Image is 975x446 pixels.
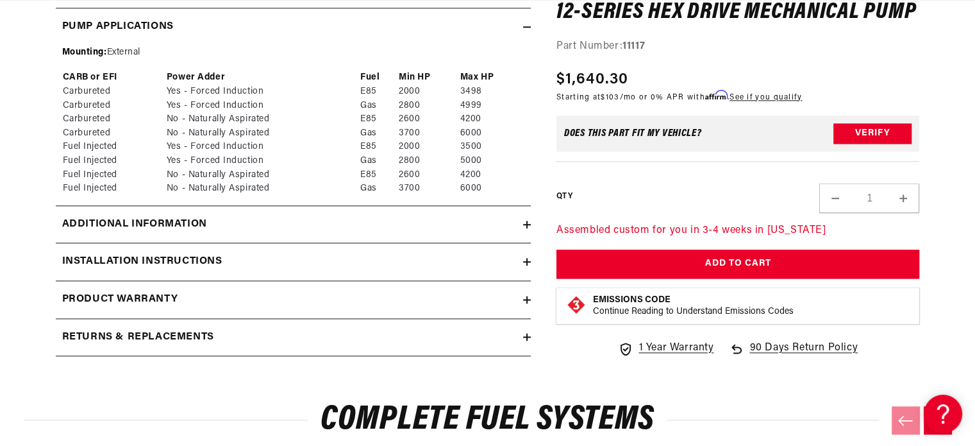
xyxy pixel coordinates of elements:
td: Fuel Injected [62,182,166,196]
td: E85 [360,140,398,154]
td: Gas [360,99,398,113]
td: Fuel Injected [62,154,166,168]
td: No - Naturally Aspirated [166,112,360,126]
td: Yes - Forced Induction [166,85,360,99]
span: $1,640.30 [556,68,629,91]
h2: Complete Fuel Systems [24,405,952,435]
h2: Installation Instructions [62,253,222,270]
td: Fuel Injected [62,140,166,154]
button: Emissions CodeContinue Reading to Understand Emissions Codes [593,295,794,318]
span: $103 [601,94,619,101]
a: 90 Days Return Policy [729,340,858,370]
h2: Additional information [62,216,207,233]
td: Yes - Forced Induction [166,99,360,113]
td: Gas [360,126,398,141]
td: 4999 [460,99,524,113]
th: Fuel [360,71,398,85]
td: 2800 [398,99,460,113]
span: 1 Year Warranty [638,340,713,357]
span: Affirm [705,90,728,100]
td: 2800 [398,154,460,168]
td: Carbureted [62,99,166,113]
label: QTY [556,191,572,202]
th: CARB or EFI [62,71,166,85]
strong: 11117 [622,41,645,51]
span: 90 Days Return Policy [749,340,858,370]
summary: Returns & replacements [56,319,531,356]
p: Starting at /mo or 0% APR with . [556,91,803,103]
td: E85 [360,168,398,182]
td: Gas [360,182,398,196]
span: Mounting: [62,47,107,57]
strong: Emissions Code [593,295,671,305]
td: No - Naturally Aspirated [166,168,360,182]
th: Max HP [460,71,524,85]
td: 2000 [398,140,460,154]
td: E85 [360,85,398,99]
td: Carbureted [62,85,166,99]
summary: Installation Instructions [56,243,531,280]
h2: Product warranty [62,291,178,308]
td: 3700 [398,182,460,196]
button: Add to Cart [556,250,920,279]
td: 4200 [460,112,524,126]
summary: Product warranty [56,281,531,318]
th: Power Adder [166,71,360,85]
button: Verify [833,123,912,144]
td: No - Naturally Aspirated [166,182,360,196]
th: Min HP [398,71,460,85]
h2: Pump Applications [62,19,174,35]
div: Does This part fit My vehicle? [564,128,702,139]
td: No - Naturally Aspirated [166,126,360,141]
td: Carbureted [62,126,166,141]
td: 2000 [398,85,460,99]
h2: Returns & replacements [62,329,214,346]
img: Emissions code [566,295,587,315]
td: 4200 [460,168,524,182]
summary: Pump Applications [56,8,531,46]
button: Previous slide [892,406,920,434]
td: 3498 [460,85,524,99]
td: E85 [360,112,398,126]
td: 6000 [460,126,524,141]
td: Gas [360,154,398,168]
p: Assembled custom for you in 3-4 weeks in [US_STATE] [556,223,920,239]
td: 3700 [398,126,460,141]
td: Carbureted [62,112,166,126]
summary: Additional information [56,206,531,243]
h1: 12-Series Hex Drive Mechanical Pump [556,3,920,23]
td: 5000 [460,154,524,168]
td: 6000 [460,182,524,196]
td: Yes - Forced Induction [166,154,360,168]
div: Part Number: [556,39,920,55]
a: See if you qualify - Learn more about Affirm Financing (opens in modal) [729,94,802,101]
button: Next slide [924,406,952,434]
a: 1 Year Warranty [618,340,713,357]
td: Yes - Forced Induction [166,140,360,154]
td: Fuel Injected [62,168,166,182]
td: 2600 [398,112,460,126]
span: External [107,47,140,57]
td: 3500 [460,140,524,154]
p: Continue Reading to Understand Emissions Codes [593,306,794,318]
td: 2600 [398,168,460,182]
